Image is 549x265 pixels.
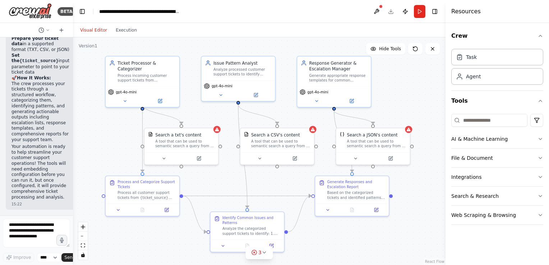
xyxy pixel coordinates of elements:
[235,104,250,208] g: Edge from a1a9944c-299e-40a2-8084-8a2660a2fcc9 to 1b713c9c-74a3-4158-ae31-8691ce73f088
[451,46,543,90] div: Crew
[261,242,282,250] button: Open in side panel
[117,190,176,200] div: Process all customer support tickets from {ticket_source} and categorize each ticket by: 1. Urgen...
[78,222,88,260] div: React Flow controls
[11,36,59,47] strong: Prepare your ticket data
[117,180,176,189] div: Process and Categorize Support Tickets
[56,26,67,34] button: Start a new chat
[182,155,216,162] button: Open in side panel
[105,176,180,217] div: Process and Categorize Support TicketsProcess all customer support tickets from {ticket_source} a...
[11,36,69,53] li: in a supported format (TXT, CSV, or JSON)
[56,235,67,246] button: Click to speak your automation idea
[156,206,177,214] button: Open in side panel
[78,232,88,241] button: zoom out
[451,130,543,148] button: AI & Machine Learning
[213,60,272,66] div: Issue Pattern Analyst
[9,3,52,19] img: Logo
[143,97,177,104] button: Open in side panel
[222,215,281,225] div: Identify Common Issues and Patterns
[336,127,410,165] div: JSONSearchToolSearch a JSON's contentA tool that can be used to semantic search a query from a JS...
[331,110,376,124] g: Edge from 367101f1-1cd4-4416-92c5-693bb1dca750 to dfe06ffd-aa87-403b-8cac-67548c12e4c2
[451,187,543,205] button: Search & Research
[335,97,368,104] button: Open in side panel
[244,132,249,136] img: CSVSearchTool
[11,53,69,75] li: input parameter to point to your ticket data
[466,54,477,61] div: Task
[183,193,206,235] g: Edge from e37dbffc-6910-441a-b6ea-93c5c27914b2 to 1b713c9c-74a3-4158-ae31-8691ce73f088
[425,260,444,264] a: React Flow attribution
[309,73,368,83] div: Generate appropriate response templates for common customer inquiries, identify tickets requiring...
[339,206,365,214] button: No output available
[347,132,398,138] div: Search a JSON's content
[239,92,273,99] button: Open in side panel
[210,211,285,252] div: Identify Common Issues and PatternsAnalyze the categorized support tickets to identify: 1. Most f...
[61,253,84,262] button: Send
[139,104,146,172] g: Edge from 9e35e814-5208-4d19-826e-aca804f1d3f9 to e37dbffc-6910-441a-b6ea-93c5c27914b2
[309,60,368,72] div: Response Generator & Escalation Manager
[374,155,407,162] button: Open in side panel
[130,206,155,214] button: No output available
[451,26,543,46] button: Crew
[78,241,88,250] button: fit view
[117,73,176,83] div: Process incoming customer support tickets from {ticket_source}, categorize them by urgency (Criti...
[235,242,260,250] button: No output available
[451,206,543,224] button: Web Scraping & Browsing
[183,193,311,199] g: Edge from e37dbffc-6910-441a-b6ea-93c5c27914b2 to a6ab5775-dabf-4971-87db-cc2f6e72afb1
[155,132,201,138] div: Search a txt's content
[117,60,176,72] div: Ticket Processor & Categorizer
[451,149,543,167] button: File & Document
[11,81,69,143] p: The crew processes your tickets through a structured workflow, categorizing them, identifying pat...
[366,206,386,214] button: Open in side panel
[139,104,184,124] g: Edge from 9e35e814-5208-4d19-826e-aca804f1d3f9 to af4fc41a-3ea3-4e32-9194-146f49912716
[297,56,372,108] div: Response Generator & Escalation ManagerGenerate appropriate response templates for common custome...
[245,246,273,259] button: 3
[13,255,31,260] span: Improve
[79,43,97,49] div: Version 1
[251,139,310,149] div: A tool that can be used to semantic search a query from a CSV's content.
[11,75,69,81] h2: 🚀
[308,90,328,94] span: gpt-4o-mini
[366,43,405,55] button: Hide Tools
[36,26,53,34] button: Switch to previous chat
[78,222,88,232] button: zoom in
[155,139,214,149] div: A tool that can be used to semantic search a query from a txt's content.
[17,75,51,80] strong: How It Works:
[57,7,75,16] div: BETA
[222,226,281,236] div: Analyze the categorized support tickets to identify: 1. Most frequently occurring issues and thei...
[78,250,88,260] button: toggle interactivity
[19,59,58,64] code: {ticket_source}
[379,46,401,52] span: Hide Tools
[327,190,386,200] div: Based on the categorized tickets and identified patterns, create: 1. Immediate escalation list fo...
[212,84,232,88] span: gpt-4o-mini
[251,132,300,138] div: Search a CSV's content
[76,26,111,34] button: Visual Editor
[451,7,481,16] h4: Resources
[148,132,153,136] img: TXTSearchTool
[331,110,355,172] g: Edge from 367101f1-1cd4-4416-92c5-693bb1dca750 to a6ab5775-dabf-4971-87db-cc2f6e72afb1
[347,139,406,149] div: A tool that can be used to semantic search a query from a JSON's content.
[213,67,272,77] div: Analyze processed customer support tickets to identify recurring issues, trending problems, and p...
[451,91,543,111] button: Tools
[451,111,543,231] div: Tools
[430,6,440,17] button: Hide right sidebar
[144,127,219,165] div: TXTSearchToolSearch a txt's contentA tool that can be used to semantic search a query from a txt'...
[64,255,75,260] span: Send
[235,104,280,124] g: Edge from a1a9944c-299e-40a2-8084-8a2660a2fcc9 to 35be0332-e779-4b4a-9dd7-033644271871
[327,180,386,189] div: Generate Responses and Escalation Report
[99,8,180,15] nav: breadcrumb
[288,193,311,235] g: Edge from 1b713c9c-74a3-4158-ae31-8691ce73f088 to a6ab5775-dabf-4971-87db-cc2f6e72afb1
[278,155,312,162] button: Open in side panel
[340,132,345,136] img: JSONSearchTool
[240,127,314,165] div: CSVSearchToolSearch a CSV's contentA tool that can be used to semantic search a query from a CSV'...
[11,144,69,200] p: Your automation is ready to help streamline your customer support operations! The tools will need...
[11,53,58,64] strong: Set the
[3,253,34,262] button: Improve
[451,168,543,186] button: Integrations
[105,56,180,108] div: Ticket Processor & CategorizerProcess incoming customer support tickets from {ticket_source}, cat...
[258,249,262,256] span: 3
[11,201,69,207] div: 15:22
[77,6,87,17] button: Hide left sidebar
[116,90,137,94] span: gpt-4o-mini
[111,26,141,34] button: Execution
[201,56,276,102] div: Issue Pattern AnalystAnalyze processed customer support tickets to identify recurring issues, tre...
[315,176,389,217] div: Generate Responses and Escalation ReportBased on the categorized tickets and identified patterns,...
